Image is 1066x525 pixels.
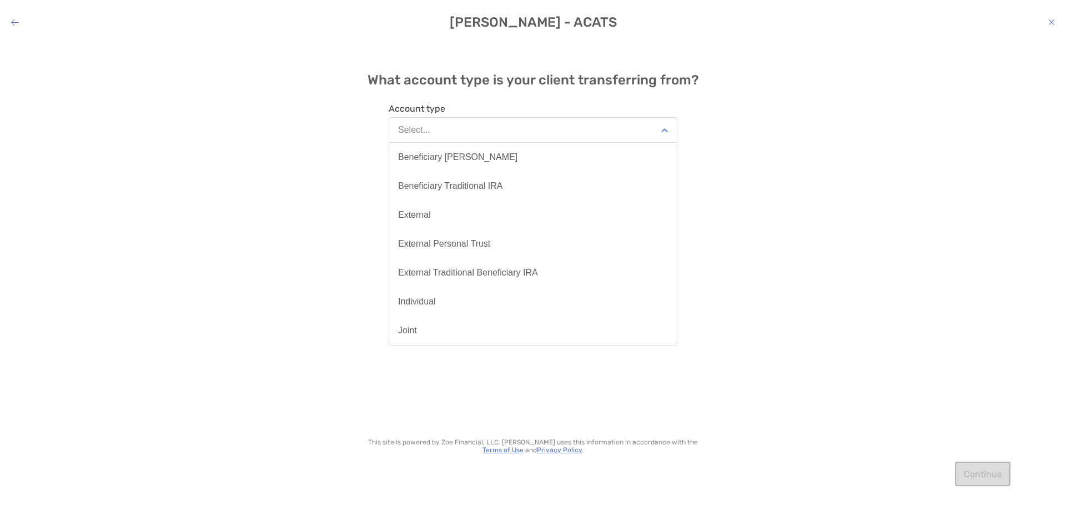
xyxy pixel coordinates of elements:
[661,128,668,132] img: Open dropdown arrow
[389,287,677,316] button: Individual
[389,201,677,229] button: External
[389,143,677,172] button: Beneficiary [PERSON_NAME]
[389,229,677,258] button: External Personal Trust
[389,316,677,345] button: Joint
[398,297,436,307] div: Individual
[389,117,677,143] button: Select...
[368,72,699,88] h4: What account type is your client transferring from?
[398,268,538,278] div: External Traditional Beneficiary IRA
[482,446,524,454] a: Terms of Use
[398,181,503,191] div: Beneficiary Traditional IRA
[398,152,517,162] div: Beneficiary [PERSON_NAME]
[537,446,582,454] a: Privacy Policy
[398,210,431,220] div: External
[389,172,677,201] button: Beneficiary Traditional IRA
[398,239,490,249] div: External Personal Trust
[389,103,677,114] span: Account type
[398,326,417,336] div: Joint
[398,125,430,135] div: Select...
[389,258,677,287] button: External Traditional Beneficiary IRA
[366,438,700,454] p: This site is powered by Zoe Financial, LLC. [PERSON_NAME] uses this information in accordance wit...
